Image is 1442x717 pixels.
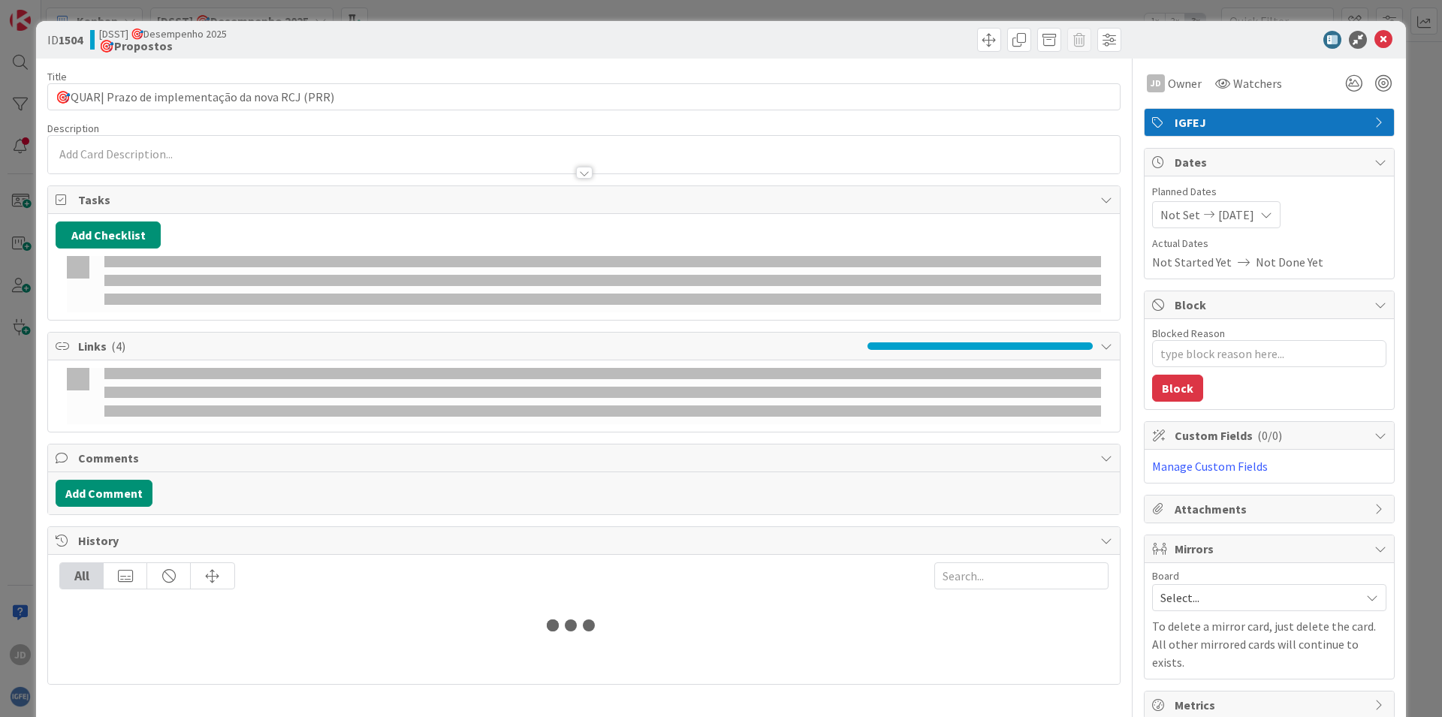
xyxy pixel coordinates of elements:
span: Not Set [1160,206,1200,224]
span: IGFEJ [1175,113,1367,131]
span: Mirrors [1175,540,1367,558]
span: ( 4 ) [111,339,125,354]
button: Block [1152,375,1203,402]
span: Select... [1160,587,1353,608]
span: Block [1175,296,1367,314]
p: To delete a mirror card, just delete the card. All other mirrored cards will continue to exists. [1152,617,1386,671]
span: [DATE] [1218,206,1254,224]
a: Manage Custom Fields [1152,459,1268,474]
span: Owner [1168,74,1202,92]
span: Actual Dates [1152,236,1386,252]
label: Blocked Reason [1152,327,1225,340]
span: Not Started Yet [1152,253,1232,271]
span: Links [78,337,860,355]
button: Add Checklist [56,221,161,249]
span: Metrics [1175,696,1367,714]
span: Comments [78,449,1093,467]
span: Description [47,122,99,135]
input: Search... [934,562,1109,589]
span: Dates [1175,153,1367,171]
span: Watchers [1233,74,1282,92]
span: Planned Dates [1152,184,1386,200]
button: Add Comment [56,480,152,507]
span: [DSST] 🎯Desempenho 2025 [99,28,227,40]
div: All [60,563,104,589]
span: Custom Fields [1175,426,1367,444]
b: 🎯Propostos [99,40,227,52]
b: 1504 [59,32,83,47]
span: Not Done Yet [1256,253,1323,271]
input: type card name here... [47,83,1121,110]
span: Attachments [1175,500,1367,518]
span: History [78,532,1093,550]
label: Title [47,70,67,83]
span: Tasks [78,191,1093,209]
span: ID [47,31,83,49]
span: Board [1152,571,1179,581]
span: ( 0/0 ) [1257,428,1282,443]
div: JD [1147,74,1165,92]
